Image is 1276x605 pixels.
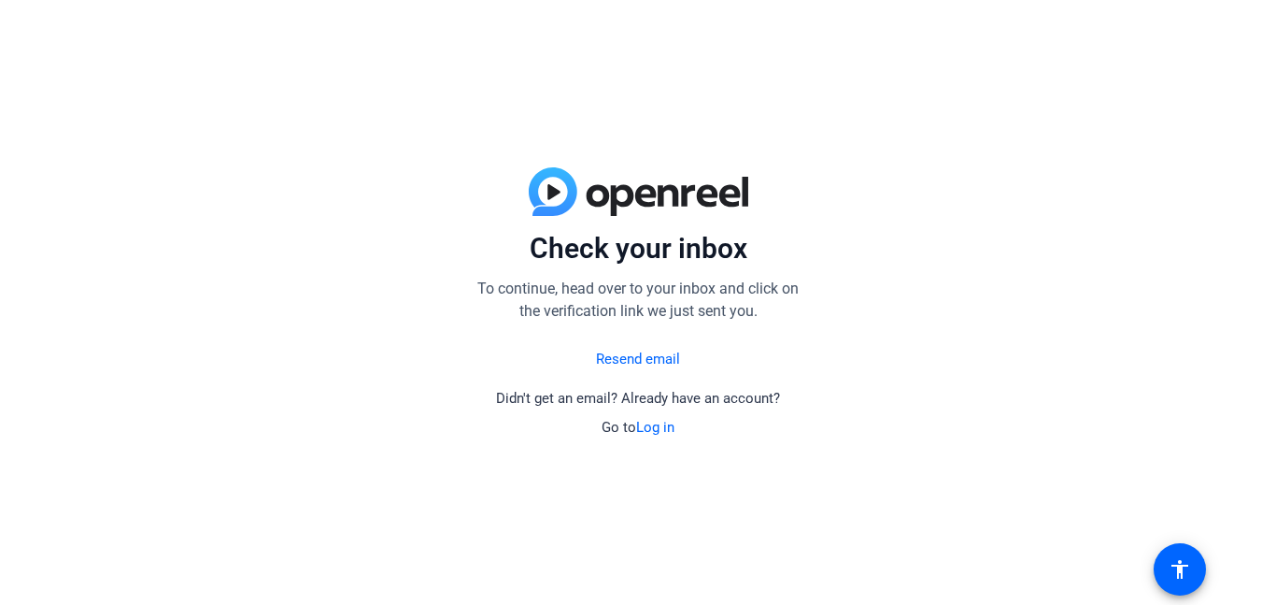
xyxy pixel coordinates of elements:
mat-icon: accessibility [1169,558,1191,581]
a: Resend email [596,349,680,370]
p: Check your inbox [470,231,806,266]
span: Go to [602,419,674,436]
p: To continue, head over to your inbox and click on the verification link we just sent you. [470,278,806,323]
img: blue-gradient.svg [529,167,748,216]
a: Log in [636,419,674,436]
span: Didn't get an email? Already have an account? [496,390,780,407]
